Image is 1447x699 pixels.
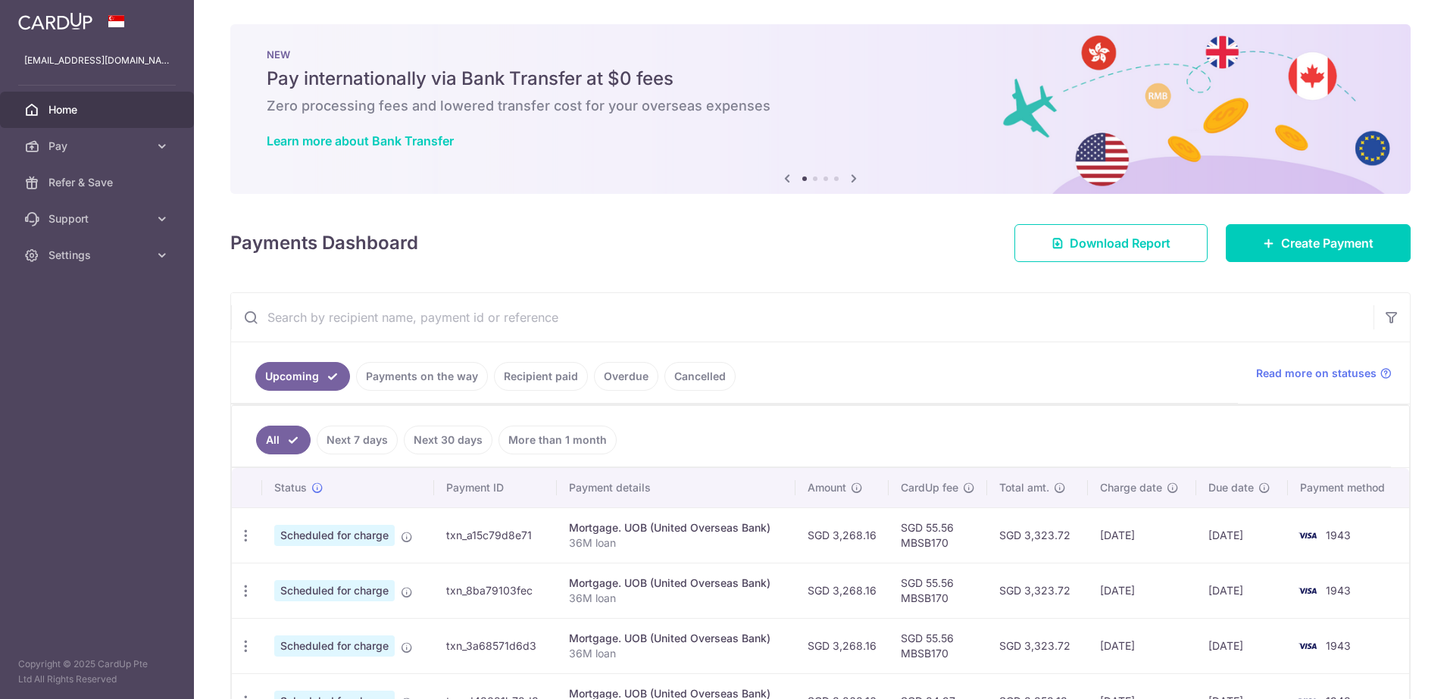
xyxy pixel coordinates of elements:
[999,480,1049,495] span: Total amt.
[1292,526,1323,545] img: Bank Card
[1256,366,1377,381] span: Read more on statuses
[24,53,170,68] p: [EMAIL_ADDRESS][DOMAIN_NAME]
[255,362,350,391] a: Upcoming
[1070,234,1170,252] span: Download Report
[1326,529,1351,541] span: 1943
[901,480,958,495] span: CardUp fee
[404,426,492,454] a: Next 30 days
[494,362,588,391] a: Recipient paid
[1288,468,1409,507] th: Payment method
[569,535,783,551] p: 36M loan
[256,426,311,454] a: All
[267,133,454,148] a: Learn more about Bank Transfer
[987,563,1088,618] td: SGD 3,323.72
[231,293,1374,342] input: Search by recipient name, payment id or reference
[48,248,148,263] span: Settings
[569,591,783,606] p: 36M loan
[1088,507,1197,563] td: [DATE]
[1014,224,1208,262] a: Download Report
[356,362,488,391] a: Payments on the way
[795,563,889,618] td: SGD 3,268.16
[434,563,558,618] td: txn_8ba79103fec
[795,618,889,673] td: SGD 3,268.16
[1326,639,1351,652] span: 1943
[48,102,148,117] span: Home
[1292,582,1323,600] img: Bank Card
[230,229,418,257] h4: Payments Dashboard
[569,646,783,661] p: 36M loan
[274,480,307,495] span: Status
[48,175,148,190] span: Refer & Save
[889,507,987,563] td: SGD 55.56 MBSB170
[795,507,889,563] td: SGD 3,268.16
[1196,618,1287,673] td: [DATE]
[889,618,987,673] td: SGD 55.56 MBSB170
[267,48,1374,61] p: NEW
[1292,637,1323,655] img: Bank Card
[434,507,558,563] td: txn_a15c79d8e71
[434,618,558,673] td: txn_3a68571d6d3
[48,139,148,154] span: Pay
[1088,618,1197,673] td: [DATE]
[569,631,783,646] div: Mortgage. UOB (United Overseas Bank)
[987,618,1088,673] td: SGD 3,323.72
[317,426,398,454] a: Next 7 days
[987,507,1088,563] td: SGD 3,323.72
[569,520,783,535] div: Mortgage. UOB (United Overseas Bank)
[664,362,736,391] a: Cancelled
[1256,366,1392,381] a: Read more on statuses
[1281,234,1374,252] span: Create Payment
[1196,507,1287,563] td: [DATE]
[498,426,617,454] a: More than 1 month
[1326,584,1351,597] span: 1943
[434,468,558,507] th: Payment ID
[267,67,1374,91] h5: Pay internationally via Bank Transfer at $0 fees
[274,580,395,601] span: Scheduled for charge
[274,635,395,657] span: Scheduled for charge
[569,576,783,591] div: Mortgage. UOB (United Overseas Bank)
[557,468,795,507] th: Payment details
[1208,480,1254,495] span: Due date
[594,362,658,391] a: Overdue
[1196,563,1287,618] td: [DATE]
[18,12,92,30] img: CardUp
[1100,480,1162,495] span: Charge date
[1226,224,1411,262] a: Create Payment
[808,480,846,495] span: Amount
[48,211,148,226] span: Support
[1088,563,1197,618] td: [DATE]
[230,24,1411,194] img: Bank transfer banner
[889,563,987,618] td: SGD 55.56 MBSB170
[267,97,1374,115] h6: Zero processing fees and lowered transfer cost for your overseas expenses
[274,525,395,546] span: Scheduled for charge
